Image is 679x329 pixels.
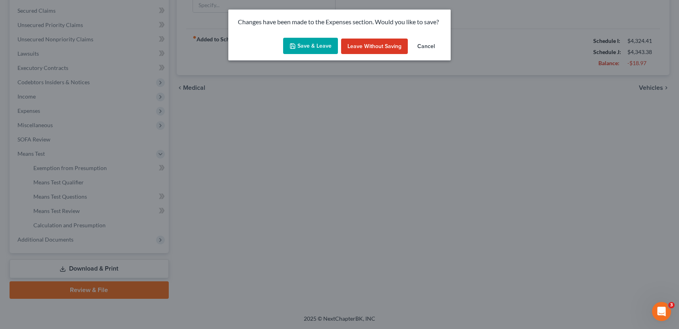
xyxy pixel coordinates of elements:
[341,39,408,54] button: Leave without Saving
[652,302,671,321] iframe: Intercom live chat
[238,17,441,27] p: Changes have been made to the Expenses section. Would you like to save?
[283,38,338,54] button: Save & Leave
[668,302,675,308] span: 3
[411,39,441,54] button: Cancel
